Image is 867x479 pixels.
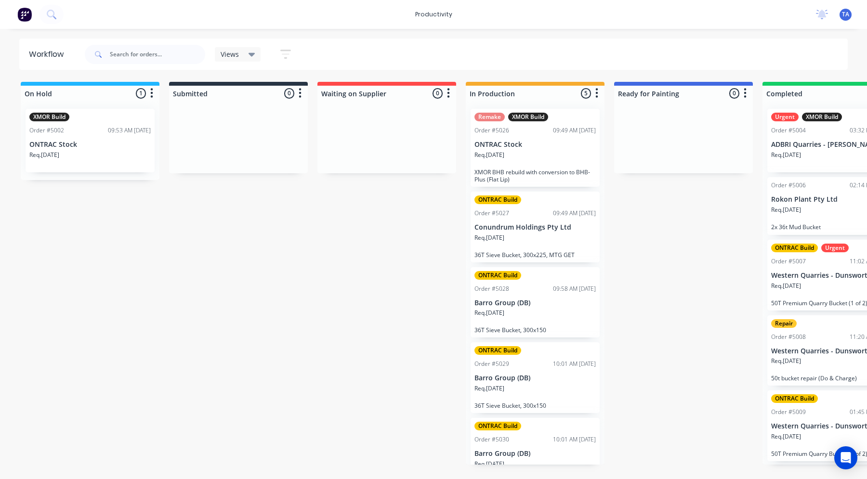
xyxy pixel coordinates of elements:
p: Barro Group (DB) [474,450,596,458]
div: XMOR BuildOrder #500209:53 AM [DATE]ONTRAC StockReq.[DATE] [26,109,155,172]
img: Factory [17,7,32,22]
div: Order #5008 [771,333,806,341]
div: XMOR Build [802,113,842,121]
div: productivity [410,7,457,22]
span: Views [221,49,239,59]
div: Order #5029 [474,360,509,368]
div: 09:49 AM [DATE] [553,209,596,218]
p: Req. [DATE] [771,151,801,159]
div: Repair [771,319,797,328]
p: Conundrum Holdings Pty Ltd [474,223,596,232]
div: ONTRAC Build [474,195,521,204]
p: Barro Group (DB) [474,374,596,382]
p: Req. [DATE] [771,206,801,214]
p: 36T Sieve Bucket, 300x225, MTG GET [474,251,596,259]
div: 09:49 AM [DATE] [553,126,596,135]
div: 09:58 AM [DATE] [553,285,596,293]
p: Req. [DATE] [771,282,801,290]
div: Order #5006 [771,181,806,190]
input: Search for orders... [110,45,205,64]
div: ONTRAC BuildOrder #502809:58 AM [DATE]Barro Group (DB)Req.[DATE]36T Sieve Bucket, 300x150 [471,267,600,338]
p: Req. [DATE] [474,309,504,317]
div: ONTRAC Build [474,422,521,430]
p: Req. [DATE] [771,432,801,441]
div: Order #5009 [771,408,806,416]
div: RemakeXMOR BuildOrder #502609:49 AM [DATE]ONTRAC StockReq.[DATE]XMOR BHB rebuild with conversion ... [471,109,600,187]
p: 36T Sieve Bucket, 300x150 [474,402,596,409]
div: Workflow [29,49,68,60]
div: ONTRAC Build [474,271,521,280]
div: Open Intercom Messenger [834,446,857,469]
p: Req. [DATE] [474,384,504,393]
p: ONTRAC Stock [474,141,596,149]
p: XMOR BHB rebuild with conversion to BHB-Plus (Flat Lip) [474,168,596,183]
div: Order #5026 [474,126,509,135]
p: 36T Sieve Bucket, 300x150 [474,326,596,334]
p: ONTRAC Stock [29,141,151,149]
div: ONTRAC Build [771,394,818,403]
div: Order #5004 [771,126,806,135]
div: Urgent [771,113,799,121]
div: Order #5028 [474,285,509,293]
div: Remake [474,113,505,121]
p: Req. [DATE] [771,357,801,365]
div: ONTRAC Build [474,346,521,355]
div: Order #5027 [474,209,509,218]
div: XMOR Build [29,113,69,121]
span: TA [842,10,849,19]
div: ONTRAC BuildOrder #502709:49 AM [DATE]Conundrum Holdings Pty LtdReq.[DATE]36T Sieve Bucket, 300x2... [471,192,600,262]
p: Req. [DATE] [29,151,59,159]
div: 10:01 AM [DATE] [553,435,596,444]
div: Urgent [821,244,849,252]
div: Order #5030 [474,435,509,444]
p: Req. [DATE] [474,233,504,242]
div: 09:53 AM [DATE] [108,126,151,135]
div: Order #5007 [771,257,806,266]
p: Req. [DATE] [474,460,504,468]
div: XMOR Build [508,113,548,121]
div: ONTRAC Build [771,244,818,252]
div: Order #5002 [29,126,64,135]
div: ONTRAC BuildOrder #502910:01 AM [DATE]Barro Group (DB)Req.[DATE]36T Sieve Bucket, 300x150 [471,342,600,413]
p: Req. [DATE] [474,151,504,159]
p: Barro Group (DB) [474,299,596,307]
div: 10:01 AM [DATE] [553,360,596,368]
